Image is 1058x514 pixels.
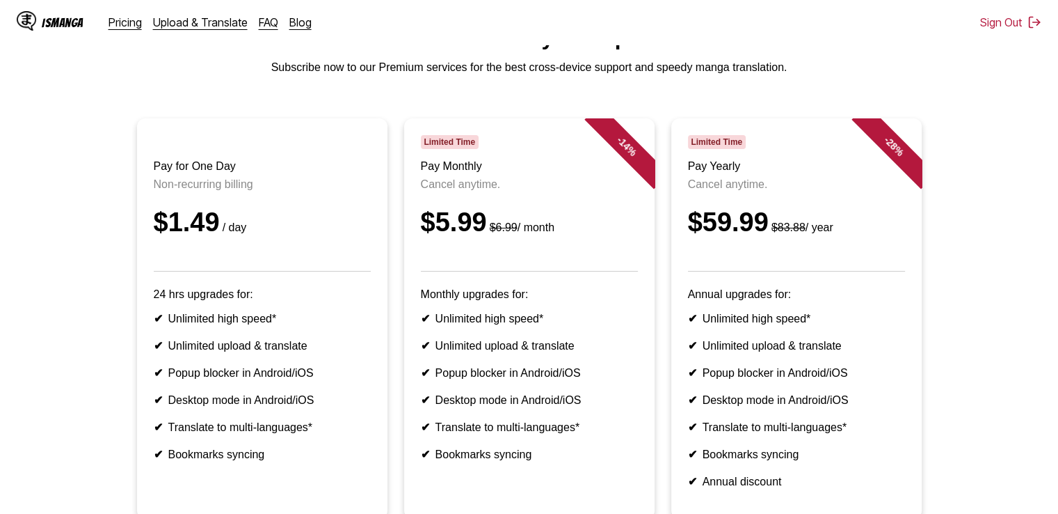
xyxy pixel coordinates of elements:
li: Annual discount [688,475,905,488]
b: ✔ [154,367,163,379]
li: Popup blocker in Android/iOS [688,366,905,380]
li: Bookmarks syncing [421,448,638,461]
b: ✔ [421,340,430,352]
a: FAQ [259,15,278,29]
div: IsManga [42,16,83,29]
span: Limited Time [688,135,746,149]
b: ✔ [688,394,697,406]
li: Unlimited high speed* [421,312,638,325]
li: Unlimited upload & translate [154,339,371,352]
b: ✔ [688,476,697,488]
b: ✔ [688,421,697,433]
li: Translate to multi-languages* [688,421,905,434]
b: ✔ [154,449,163,460]
b: ✔ [154,394,163,406]
h3: Pay for One Day [154,160,371,173]
img: IsManga Logo [17,11,36,31]
li: Unlimited upload & translate [421,339,638,352]
h3: Pay Monthly [421,160,638,173]
li: Translate to multi-languages* [154,421,371,434]
s: $83.88 [771,221,805,233]
a: IsManga LogoIsManga [17,11,109,33]
a: Blog [289,15,312,29]
b: ✔ [688,340,697,352]
div: $5.99 [421,208,638,237]
div: - 14 % [584,104,668,188]
span: Limited Time [421,135,479,149]
li: Desktop mode in Android/iOS [154,394,371,407]
li: Unlimited high speed* [154,312,371,325]
b: ✔ [421,367,430,379]
li: Desktop mode in Android/iOS [421,394,638,407]
small: / day [220,221,247,233]
li: Unlimited high speed* [688,312,905,325]
small: / year [769,221,833,233]
b: ✔ [421,449,430,460]
div: $1.49 [154,208,371,237]
b: ✔ [421,394,430,406]
b: ✔ [154,340,163,352]
p: Subscribe now to our Premium services for the best cross-device support and speedy manga translat... [11,61,1047,74]
b: ✔ [154,421,163,433]
li: Bookmarks syncing [154,448,371,461]
small: / month [487,221,554,233]
b: ✔ [688,367,697,379]
img: Sign out [1027,15,1041,29]
b: ✔ [154,313,163,325]
p: Annual upgrades for: [688,288,905,301]
s: $6.99 [490,221,518,233]
li: Popup blocker in Android/iOS [421,366,638,380]
p: Cancel anytime. [688,178,905,191]
p: Monthly upgrades for: [421,288,638,301]
p: Non-recurring billing [154,178,371,191]
button: Sign Out [980,15,1041,29]
b: ✔ [421,313,430,325]
a: Pricing [109,15,142,29]
li: Bookmarks syncing [688,448,905,461]
b: ✔ [688,313,697,325]
a: Upload & Translate [153,15,248,29]
div: - 28 % [851,104,935,188]
li: Desktop mode in Android/iOS [688,394,905,407]
li: Unlimited upload & translate [688,339,905,352]
p: Cancel anytime. [421,178,638,191]
b: ✔ [688,449,697,460]
p: 24 hrs upgrades for: [154,288,371,301]
li: Translate to multi-languages* [421,421,638,434]
div: $59.99 [688,208,905,237]
li: Popup blocker in Android/iOS [154,366,371,380]
b: ✔ [421,421,430,433]
h3: Pay Yearly [688,160,905,173]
